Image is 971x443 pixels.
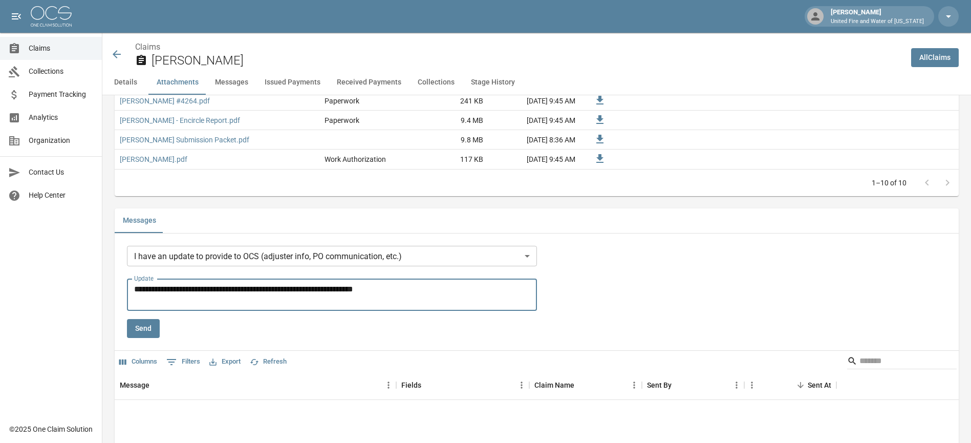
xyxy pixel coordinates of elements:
[574,378,589,392] button: Sort
[164,354,203,370] button: Show filters
[409,70,463,95] button: Collections
[127,246,537,266] div: I have an update to provide to OCS (adjuster info, PO communication, etc.)
[627,377,642,393] button: Menu
[29,112,94,123] span: Analytics
[120,154,187,164] a: [PERSON_NAME].pdf
[329,70,409,95] button: Received Payments
[148,70,207,95] button: Attachments
[134,274,154,283] label: Update
[808,371,831,399] div: Sent At
[831,17,924,26] p: United Fire and Water of [US_STATE]
[534,371,574,399] div: Claim Name
[412,130,488,150] div: 9.8 MB
[872,178,907,188] p: 1–10 of 10
[102,70,148,95] button: Details
[135,42,160,52] a: Claims
[115,208,959,233] div: related-list tabs
[529,371,642,399] div: Claim Name
[120,135,249,145] a: [PERSON_NAME] Submission Packet.pdf
[381,377,396,393] button: Menu
[102,70,971,95] div: anchor tabs
[29,66,94,77] span: Collections
[421,378,436,392] button: Sort
[117,354,160,370] button: Select columns
[847,353,957,371] div: Search
[642,371,744,399] div: Sent By
[401,371,421,399] div: Fields
[9,424,93,434] div: © 2025 One Claim Solution
[647,371,672,399] div: Sent By
[6,6,27,27] button: open drawer
[29,167,94,178] span: Contact Us
[115,208,164,233] button: Messages
[149,378,164,392] button: Sort
[207,354,243,370] button: Export
[514,377,529,393] button: Menu
[729,377,744,393] button: Menu
[488,150,580,169] div: [DATE] 9:45 AM
[744,371,836,399] div: Sent At
[207,70,256,95] button: Messages
[29,135,94,146] span: Organization
[29,190,94,201] span: Help Center
[488,91,580,111] div: [DATE] 9:45 AM
[325,115,359,125] div: Paperwork
[29,43,94,54] span: Claims
[120,371,149,399] div: Message
[325,154,386,164] div: Work Authorization
[396,371,529,399] div: Fields
[31,6,72,27] img: ocs-logo-white-transparent.png
[744,377,760,393] button: Menu
[412,111,488,130] div: 9.4 MB
[488,130,580,150] div: [DATE] 8:36 AM
[127,319,160,338] button: Send
[152,53,903,68] h2: [PERSON_NAME]
[412,150,488,169] div: 117 KB
[120,96,210,106] a: [PERSON_NAME] #4264.pdf
[120,115,240,125] a: [PERSON_NAME] - Encircle Report.pdf
[793,378,808,392] button: Sort
[115,371,396,399] div: Message
[488,111,580,130] div: [DATE] 9:45 AM
[827,7,928,26] div: [PERSON_NAME]
[135,41,903,53] nav: breadcrumb
[412,91,488,111] div: 241 KB
[672,378,686,392] button: Sort
[247,354,289,370] button: Refresh
[256,70,329,95] button: Issued Payments
[325,96,359,106] div: Paperwork
[911,48,959,67] a: AllClaims
[463,70,523,95] button: Stage History
[29,89,94,100] span: Payment Tracking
